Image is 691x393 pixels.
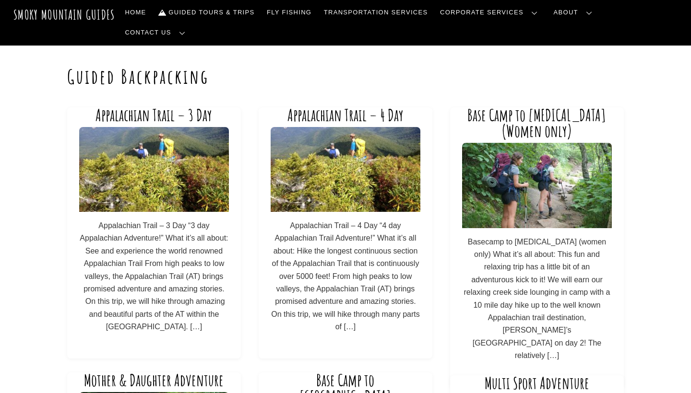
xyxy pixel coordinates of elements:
[550,2,600,23] a: About
[79,127,228,212] img: 1448638418078-min
[462,143,611,228] img: smokymountainguides.com-backpacking_participants
[436,2,545,23] a: Corporate Services
[121,23,193,43] a: Contact Us
[467,105,606,141] a: Base Camp to [MEDICAL_DATA] (Women only)
[121,2,150,23] a: Home
[462,236,611,362] p: Basecamp to [MEDICAL_DATA] (women only) What it’s all about: This fun and relaxing trip has a lit...
[84,370,224,390] a: Mother & Daughter Adventure
[67,65,624,88] h1: Guided Backpacking
[271,127,420,212] img: 1448638418078-min
[13,7,115,23] a: Smoky Mountain Guides
[287,105,404,125] a: Appalachian Trail – 4 Day
[320,2,431,23] a: Transportation Services
[155,2,258,23] a: Guided Tours & Trips
[271,220,420,334] p: Appalachian Trail – 4 Day “4 day Appalachian Trail Adventure!” What it’s all about: Hike the long...
[95,105,212,125] a: Appalachian Trail – 3 Day
[263,2,315,23] a: Fly Fishing
[79,220,228,334] p: Appalachian Trail – 3 Day “3 day Appalachian Adventure!” What it’s all about: See and experience ...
